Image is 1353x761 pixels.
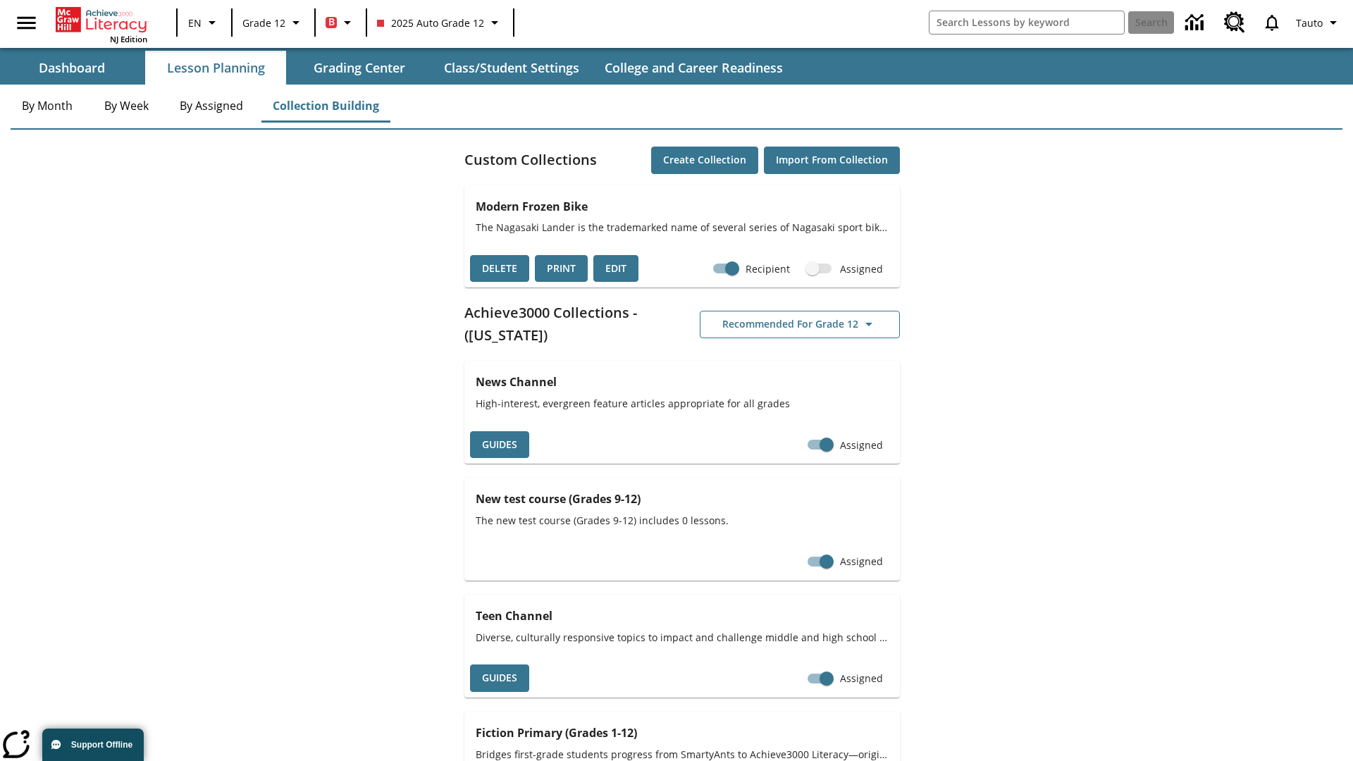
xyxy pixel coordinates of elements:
span: Assigned [840,671,883,686]
button: Recommended for Grade 12 [700,311,900,338]
h2: Custom Collections [464,149,597,171]
h3: New test course (Grades 9-12) [476,489,889,509]
button: Grading Center [289,51,430,85]
button: Guides [470,664,529,692]
span: EN [188,16,202,30]
button: Create Collection [651,147,758,174]
span: The new test course (Grades 9-12) includes 0 lessons. [476,513,889,528]
button: Class/Student Settings [433,51,591,85]
h3: Teen Channel [476,606,889,626]
h2: Achieve3000 Collections - ([US_STATE]) [464,302,682,347]
button: Guides [470,431,529,459]
input: search field [929,11,1124,34]
a: Notifications [1254,4,1290,41]
span: Recipient [746,261,790,276]
button: Boost Class color is red. Change class color [320,10,362,35]
button: Edit [593,255,638,283]
button: Open side menu [6,2,47,44]
a: Home [56,6,147,34]
span: The Nagasaki Lander is the trademarked name of several series of Nagasaki sport bikes, that start... [476,220,889,235]
span: Assigned [840,261,883,276]
button: Import from Collection [764,147,900,174]
button: Support Offline [42,729,144,761]
button: Language: EN, Select a language [182,10,227,35]
button: By Month [11,89,84,123]
span: B [328,13,335,31]
span: High-interest, evergreen feature articles appropriate for all grades [476,396,889,411]
span: Assigned [840,438,883,452]
button: Lesson Planning [145,51,286,85]
h3: Modern Frozen Bike [476,197,889,216]
button: By Assigned [168,89,254,123]
h3: News Channel [476,372,889,392]
span: NJ Edition [110,34,147,44]
a: Resource Center, Will open in new tab [1216,4,1254,42]
button: By Week [91,89,161,123]
button: Dashboard [1,51,142,85]
h3: Fiction Primary (Grades 1-12) [476,723,889,743]
span: Grade 12 [242,16,285,30]
span: Support Offline [71,740,132,750]
a: Data Center [1177,4,1216,42]
button: Class: 2025 Auto Grade 12, Select your class [371,10,509,35]
button: Grade: Grade 12, Select a grade [237,10,310,35]
button: Profile/Settings [1290,10,1347,35]
button: Print, will open in a new window [535,255,588,283]
span: Tauto [1296,16,1323,30]
span: Diverse, culturally responsive topics to impact and challenge middle and high school students [476,630,889,645]
span: Assigned [840,554,883,569]
button: College and Career Readiness [593,51,794,85]
button: Collection Building [261,89,390,123]
div: Home [56,4,147,44]
button: Delete [470,255,529,283]
span: 2025 Auto Grade 12 [377,16,484,30]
